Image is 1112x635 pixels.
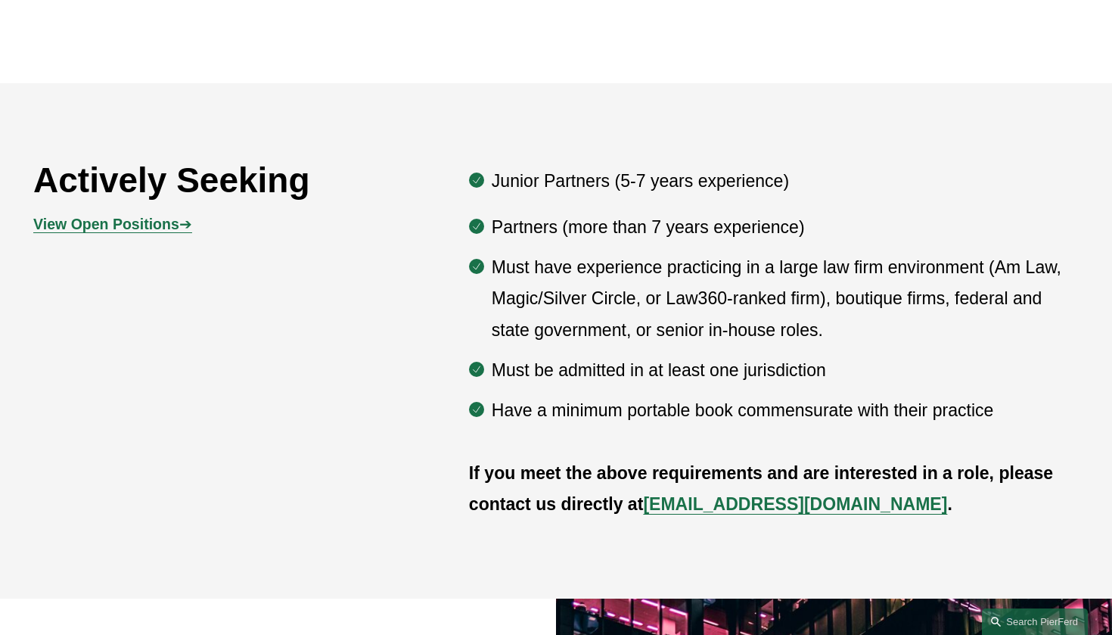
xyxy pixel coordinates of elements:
p: Partners (more than 7 years experience) [492,212,1079,244]
a: View Open Positions➔ [33,216,192,232]
p: Must have experience practicing in a large law firm environment (Am Law, Magic/Silver Circle, or ... [492,252,1079,347]
p: Must be admitted in at least one jurisdiction [492,355,1079,387]
p: Junior Partners (5-7 years experience) [492,166,1079,198]
span: ➔ [33,216,192,232]
strong: View Open Positions [33,216,179,232]
a: Search this site [982,609,1088,635]
p: Have a minimum portable book commensurate with their practice [492,395,1079,427]
strong: If you meet the above requirements and are interested in a role, please contact us directly at [469,463,1058,515]
a: [EMAIL_ADDRESS][DOMAIN_NAME] [643,494,947,514]
strong: . [947,494,952,514]
h2: Actively Seeking [33,160,382,202]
